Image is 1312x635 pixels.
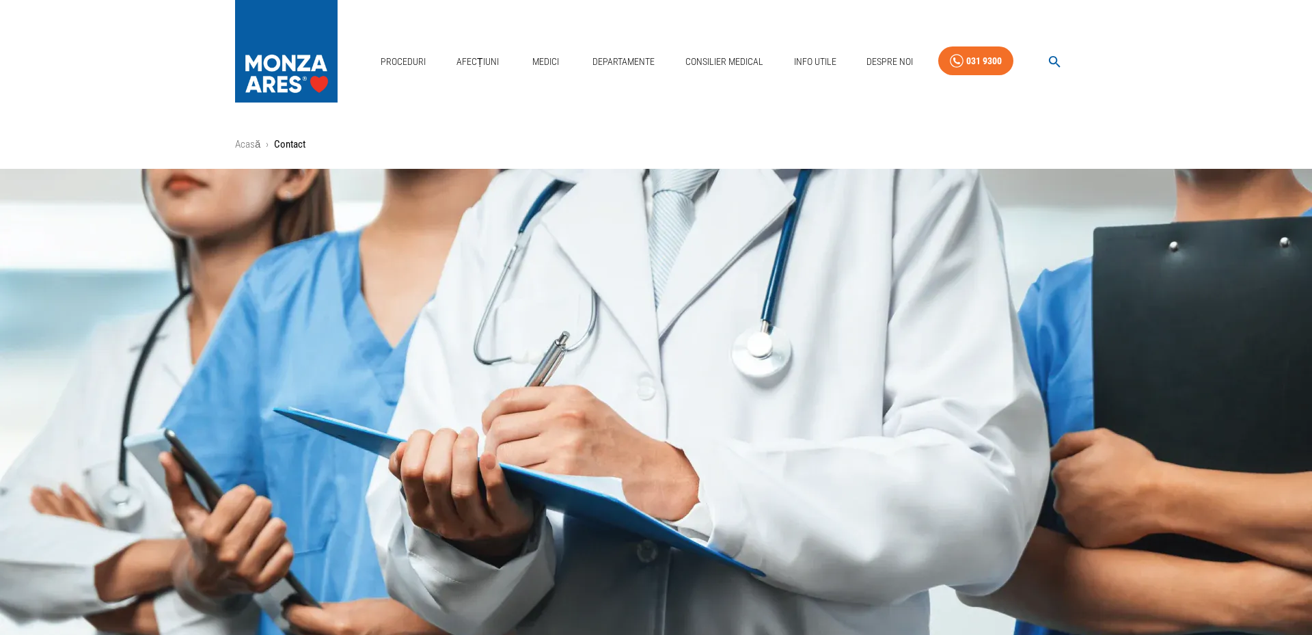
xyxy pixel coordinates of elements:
[966,53,1002,70] div: 031 9300
[266,137,269,152] li: ›
[235,137,1077,152] nav: breadcrumb
[375,48,431,76] a: Proceduri
[235,138,260,150] a: Acasă
[451,48,504,76] a: Afecțiuni
[861,48,918,76] a: Despre Noi
[789,48,842,76] a: Info Utile
[680,48,769,76] a: Consilier Medical
[938,46,1013,76] a: 031 9300
[523,48,567,76] a: Medici
[587,48,660,76] a: Departamente
[274,137,305,152] p: Contact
